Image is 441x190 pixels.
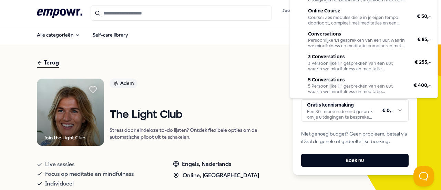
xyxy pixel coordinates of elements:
div: 5 Persoonlijke 1:1 gesprekken van een uur, waarin we mindfulness en meditatie combineren met refl... [308,83,405,94]
div: Persoonlijke 1:1 gesprekken van een uur, waarin we mindfulness en meditatie combineren met reflec... [308,38,409,49]
span: € 255,- [414,58,431,66]
span: € 85,- [417,35,431,43]
span: € 50,- [417,12,431,20]
div: 3 Persoonlijke 1:1 gesprekken van een uur, waarin we mindfulness en meditatie combineren met refl... [308,60,406,71]
p: Conversations [308,30,409,37]
p: 5 Conversations [308,76,405,83]
p: 3 Conversations [308,53,406,60]
div: Course: Zes modules die je in je eigen tempo doorloopt, compleet met meditaties en een werkboek. ... [308,14,409,26]
span: € 400,- [413,81,431,89]
p: Online Course [308,7,409,14]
